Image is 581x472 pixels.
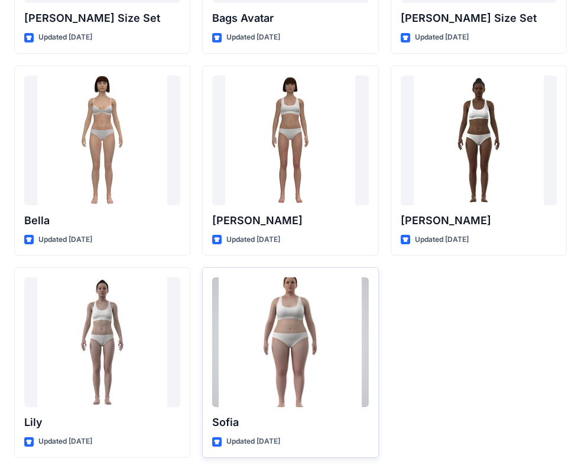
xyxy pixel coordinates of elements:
a: Emma [212,76,368,205]
p: Updated [DATE] [415,31,469,44]
p: Updated [DATE] [226,234,280,246]
a: Bella [24,76,180,205]
p: [PERSON_NAME] [401,212,557,229]
p: Bags Avatar [212,10,368,27]
p: Updated [DATE] [38,234,92,246]
p: [PERSON_NAME] Size Set [24,10,180,27]
p: Updated [DATE] [415,234,469,246]
a: Gabrielle [401,76,557,205]
p: Updated [DATE] [226,435,280,448]
a: Lily [24,277,180,407]
p: Bella [24,212,180,229]
p: Updated [DATE] [38,31,92,44]
p: Sofia [212,414,368,431]
p: Updated [DATE] [38,435,92,448]
a: Sofia [212,277,368,407]
p: Updated [DATE] [226,31,280,44]
p: [PERSON_NAME] [212,212,368,229]
p: [PERSON_NAME] Size Set [401,10,557,27]
p: Lily [24,414,180,431]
